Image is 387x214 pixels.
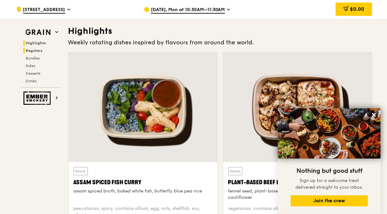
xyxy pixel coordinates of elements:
span: Sign up for a welcome treat delivered straight to your inbox. [295,178,363,190]
span: $0.00 [350,6,364,12]
span: [STREET_ADDRESS] [23,7,65,14]
div: fennel seed, plant-based minced beef, citrusy roasted cauliflower [228,188,367,201]
span: Nothing but good stuff [296,167,362,175]
span: Bundles [26,56,40,60]
span: [DATE], Mon at 10:30AM–11:30AM [151,7,225,14]
div: Warm [74,167,88,175]
div: assam spiced broth, baked white fish, butterfly blue pea rice [74,188,212,194]
h3: Highlights [68,25,372,37]
button: Close [369,110,379,120]
span: Sides [26,64,35,68]
span: Drinks [26,79,37,83]
div: Weekly rotating dishes inspired by flavours from around the world. [68,38,372,47]
span: Regulars [26,48,43,53]
button: Join the crew [291,195,368,206]
img: DSC07876-Edit02-Large.jpeg [278,108,381,159]
div: Plant-Based Beef Lasagna [228,178,367,187]
span: Highlights [26,41,46,45]
img: Ember Smokery web logo [23,91,53,105]
div: Warm [228,167,242,175]
img: Grain web logo [23,27,53,38]
div: Assam Spiced Fish Curry [74,178,212,187]
span: Desserts [26,71,41,76]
